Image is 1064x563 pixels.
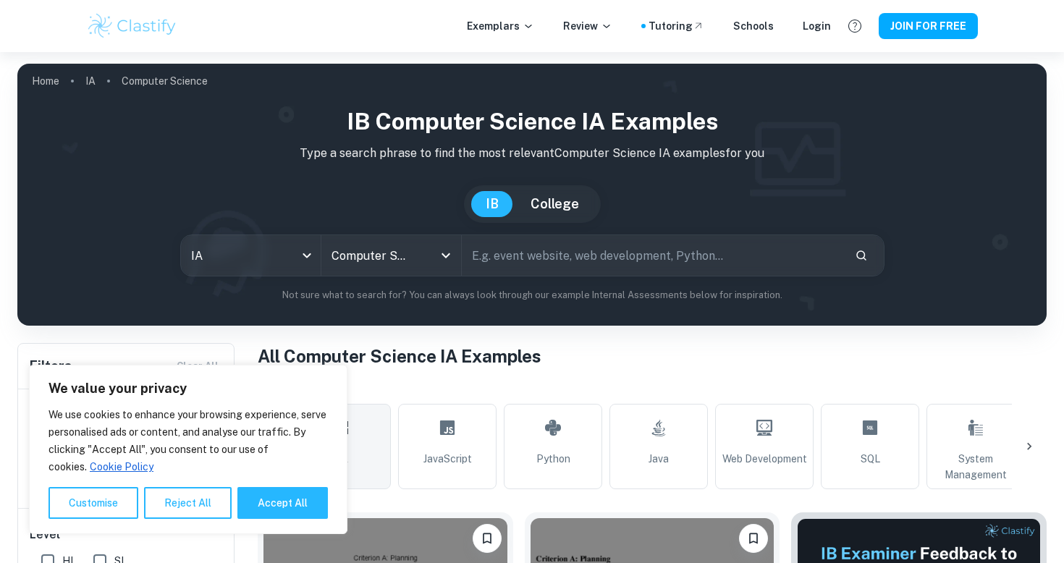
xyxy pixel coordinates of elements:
a: Tutoring [649,18,704,34]
input: E.g. event website, web development, Python... [462,235,843,276]
span: Web Development [722,451,807,467]
h6: Level [30,526,224,543]
h6: Topic [258,381,1047,398]
p: We use cookies to enhance your browsing experience, serve personalised ads or content, and analys... [48,406,328,475]
a: Login [803,18,831,34]
h6: Filters [30,356,72,376]
h1: IB Computer Science IA examples [29,104,1035,139]
button: Accept All [237,487,328,519]
p: We value your privacy [48,380,328,397]
a: IA [85,71,96,91]
button: Help and Feedback [843,14,867,38]
button: College [516,191,594,217]
button: Please log in to bookmark exemplars [739,524,768,553]
a: Home [32,71,59,91]
p: Exemplars [467,18,534,34]
div: We value your privacy [29,365,347,534]
p: Type a search phrase to find the most relevant Computer Science IA examples for you [29,145,1035,162]
span: Java [649,451,669,467]
span: Python [536,451,570,467]
button: Customise [48,487,138,519]
button: Please log in to bookmark exemplars [473,524,502,553]
span: SQL [861,451,880,467]
span: System Management [933,451,1018,483]
a: Cookie Policy [89,460,154,473]
div: IA [181,235,321,276]
a: Schools [733,18,774,34]
img: Clastify logo [86,12,178,41]
span: JavaScript [423,451,472,467]
h1: All Computer Science IA Examples [258,343,1047,369]
button: JOIN FOR FREE [879,13,978,39]
p: Not sure what to search for? You can always look through our example Internal Assessments below f... [29,288,1035,302]
button: Open [436,245,456,266]
button: Search [849,243,874,268]
p: Computer Science [122,73,208,89]
button: IB [471,191,513,217]
p: Review [563,18,612,34]
button: Reject All [144,487,232,519]
img: profile cover [17,64,1047,326]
